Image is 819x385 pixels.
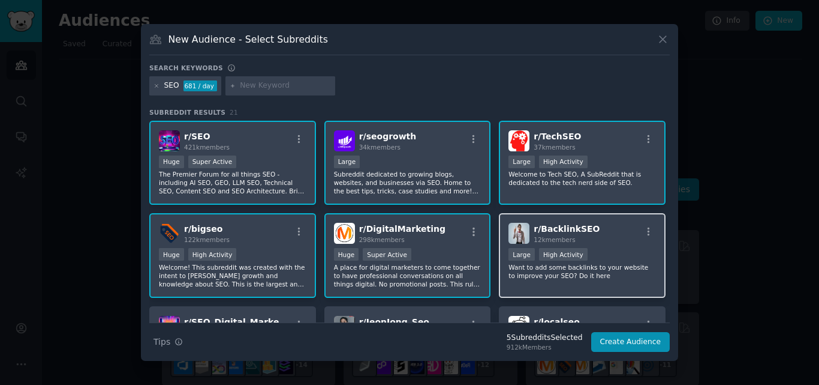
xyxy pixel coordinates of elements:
div: Huge [159,248,184,261]
span: Subreddit Results [149,108,225,117]
p: A place for digital marketers to come together to have professional conversations on all things d... [334,263,481,288]
div: 5 Subreddit s Selected [507,333,583,344]
span: r/ SEO_Digital_Marketing [184,317,298,327]
span: 21 [230,109,238,116]
img: SEO [159,130,180,151]
div: Large [508,156,535,168]
div: Huge [334,248,359,261]
span: 37k members [534,144,575,151]
input: New Keyword [240,80,331,91]
span: r/ seogrowth [359,132,417,141]
img: SEO_Digital_Marketing [159,316,180,337]
img: seogrowth [334,130,355,151]
div: Super Active [188,156,237,168]
span: r/ localseo [534,317,579,327]
p: Want to add some backlinks to your website to improve your SEO? Do it here [508,263,656,280]
span: 298k members [359,236,405,243]
span: r/ JeonJong_Seo [359,317,429,327]
span: 12k members [534,236,575,243]
div: 681 / day [183,80,217,91]
h3: Search keywords [149,64,223,72]
p: Welcome! This subreddit was created with the intent to [PERSON_NAME] growth and knowledge about S... [159,263,306,288]
span: r/ DigitalMarketing [359,224,445,234]
span: r/ TechSEO [534,132,581,141]
span: r/ SEO [184,132,210,141]
div: Super Active [363,248,411,261]
div: High Activity [539,156,588,168]
span: r/ BacklinkSEO [534,224,600,234]
div: Large [334,156,360,168]
p: The Premier Forum for all things SEO - including AI SEO, GEO, LLM SEO, Technical SEO, Content SEO... [159,170,306,195]
img: localseo [508,316,529,337]
p: Subreddit dedicated to growing blogs, websites, and businesses via SEO. Home to the best tips, tr... [334,170,481,195]
img: JeonJong_Seo [334,316,355,337]
div: Huge [159,156,184,168]
button: Tips [149,332,187,353]
img: BacklinkSEO [508,223,529,244]
p: Welcome to Tech SEO, A SubReddit that is dedicated to the tech nerd side of SEO. [508,170,656,187]
span: Tips [153,336,170,348]
img: bigseo [159,223,180,244]
span: 122k members [184,236,230,243]
button: Create Audience [591,332,670,353]
div: 912k Members [507,343,583,351]
h3: New Audience - Select Subreddits [168,33,328,46]
img: TechSEO [508,130,529,151]
span: 34k members [359,144,401,151]
div: High Activity [188,248,237,261]
div: Large [508,248,535,261]
div: High Activity [539,248,588,261]
span: r/ bigseo [184,224,222,234]
img: DigitalMarketing [334,223,355,244]
span: 421k members [184,144,230,151]
div: SEO [164,80,179,91]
